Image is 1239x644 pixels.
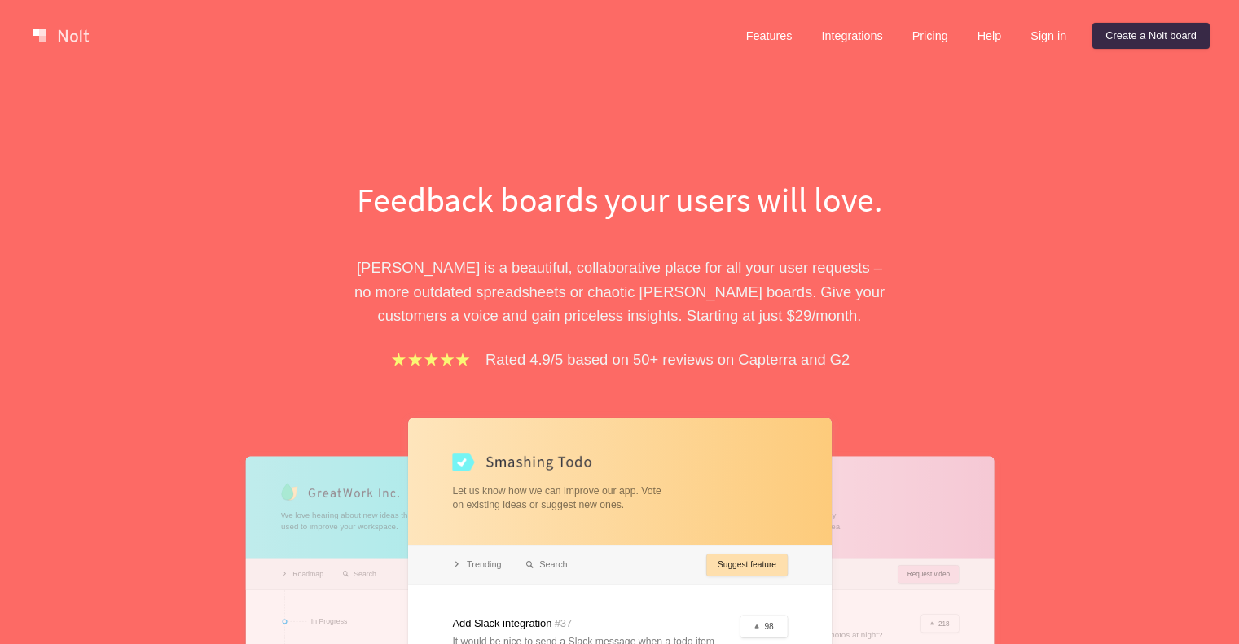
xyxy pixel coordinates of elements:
[339,176,901,223] h1: Feedback boards your users will love.
[1092,23,1210,49] a: Create a Nolt board
[389,350,472,369] img: stars.b067e34983.png
[485,348,850,371] p: Rated 4.9/5 based on 50+ reviews on Capterra and G2
[899,23,961,49] a: Pricing
[808,23,895,49] a: Integrations
[339,256,901,327] p: [PERSON_NAME] is a beautiful, collaborative place for all your user requests – no more outdated s...
[964,23,1015,49] a: Help
[733,23,806,49] a: Features
[1017,23,1079,49] a: Sign in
